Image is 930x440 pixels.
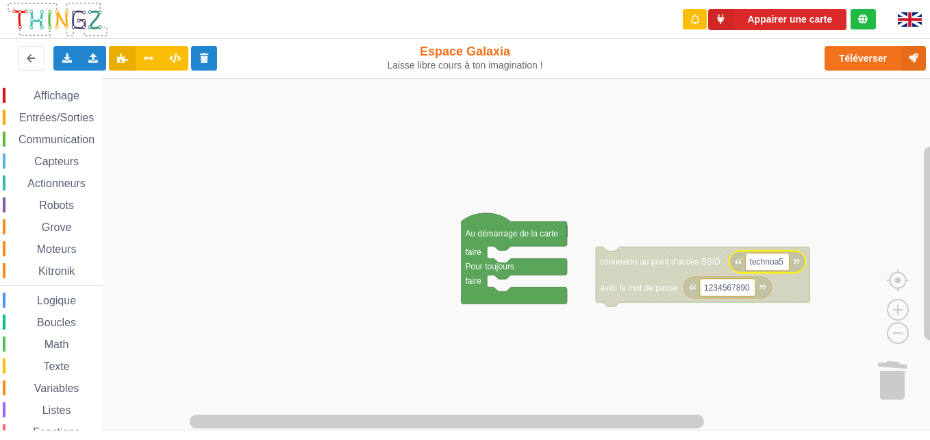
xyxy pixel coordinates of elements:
[31,426,82,438] span: Fonctions
[466,229,559,239] text: Au démarrage de la carte
[32,90,81,101] span: Affichage
[16,134,97,145] span: Communication
[466,262,514,271] text: Pour toujours
[40,404,73,416] span: Listes
[600,257,720,267] text: connexion au point d'accès SSID
[35,243,79,255] span: Moteurs
[35,317,78,328] span: Boucles
[32,382,81,394] span: Variables
[704,282,750,292] text: 1234567890
[466,276,482,286] text: faire
[708,9,846,30] button: Appairer une carte
[898,12,922,27] img: gb.png
[466,247,482,257] text: faire
[851,9,876,29] div: Tu es connecté au serveur de création de Thingz
[750,257,784,267] text: technoa5
[42,339,71,350] span: Math
[17,112,96,123] span: Entrées/Sorties
[37,199,76,211] span: Robots
[41,360,71,372] span: Texte
[35,295,78,306] span: Logique
[6,1,109,38] img: thingz_logo.png
[386,60,544,71] div: Laisse libre cours à ton imagination !
[32,156,81,167] span: Capteurs
[40,221,74,233] span: Grove
[386,44,544,71] div: Espace Galaxia
[825,46,926,71] button: Téléverser
[25,178,88,189] span: Actionneurs
[36,265,77,277] span: Kitronik
[600,282,678,292] text: avec le mot de passe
